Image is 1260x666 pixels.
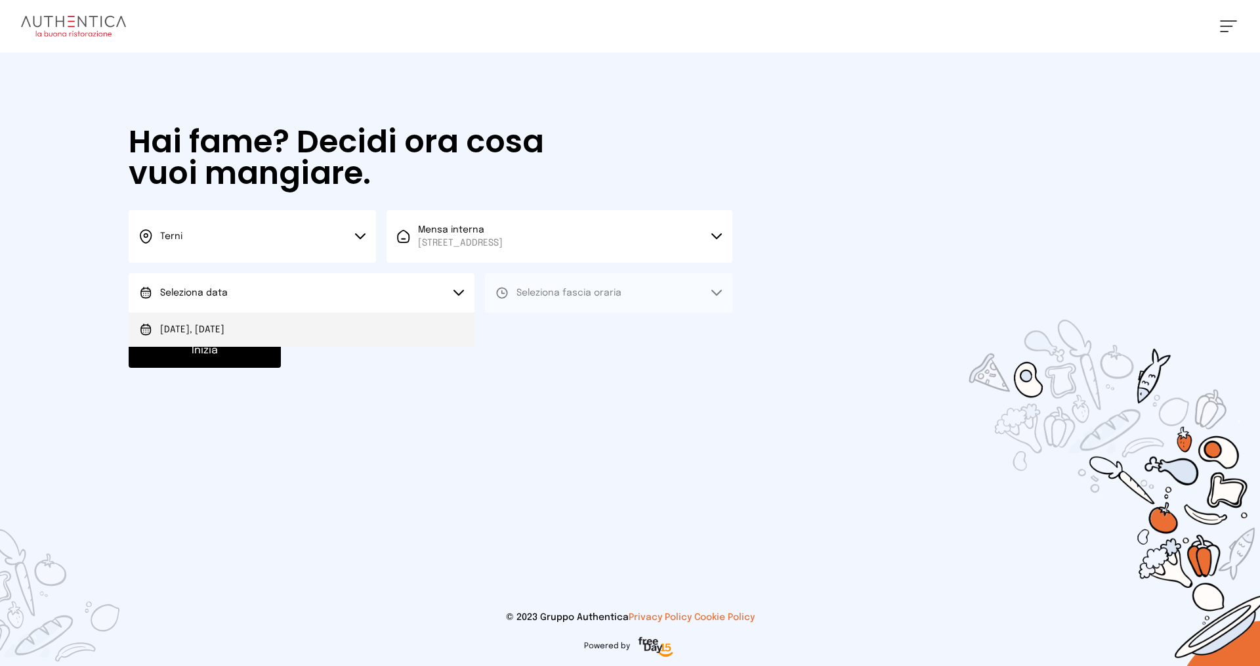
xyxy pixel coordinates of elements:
[129,273,474,313] button: Seleziona data
[160,288,228,298] span: Seleziona data
[584,641,630,652] span: Powered by
[516,288,621,298] span: Seleziona fascia oraria
[485,273,732,313] button: Seleziona fascia oraria
[694,613,755,622] a: Cookie Policy
[629,613,692,622] a: Privacy Policy
[635,634,677,661] img: logo-freeday.3e08031.png
[21,611,1239,624] p: © 2023 Gruppo Authentica
[160,323,224,336] span: [DATE], [DATE]
[129,334,281,368] button: Inizia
